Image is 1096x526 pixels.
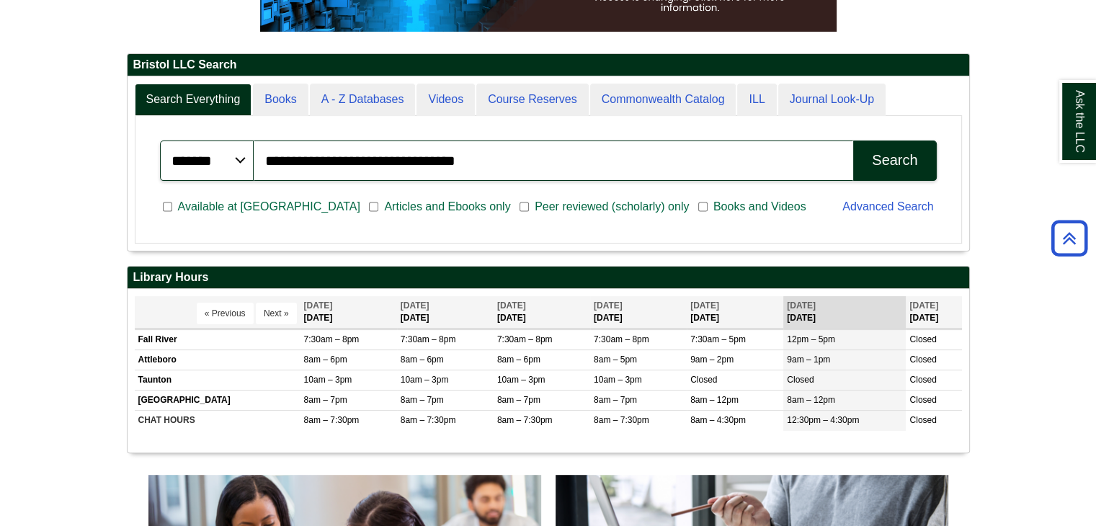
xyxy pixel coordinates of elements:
span: 8am – 6pm [304,355,347,365]
span: Closed [690,375,717,385]
th: [DATE] [494,296,590,329]
a: ILL [737,84,776,116]
span: Closed [909,415,936,425]
span: 7:30am – 8pm [304,334,360,344]
th: [DATE] [590,296,687,329]
span: Closed [909,334,936,344]
h2: Bristol LLC Search [128,54,969,76]
button: Search [853,141,936,181]
a: Advanced Search [842,200,933,213]
button: « Previous [197,303,254,324]
span: 9am – 2pm [690,355,734,365]
a: Books [253,84,308,116]
td: Taunton [135,370,300,391]
td: Attleboro [135,349,300,370]
span: Articles and Ebooks only [378,198,516,215]
span: 8am – 7pm [497,395,540,405]
span: 8am – 7pm [304,395,347,405]
div: Search [872,152,917,169]
span: [DATE] [787,300,816,311]
span: 8am – 7:30pm [594,415,649,425]
span: 7:30am – 8pm [401,334,456,344]
td: Fall River [135,329,300,349]
span: Peer reviewed (scholarly) only [529,198,695,215]
span: [DATE] [594,300,623,311]
span: [DATE] [690,300,719,311]
span: Closed [909,355,936,365]
span: Closed [909,375,936,385]
button: Next » [256,303,297,324]
span: 7:30am – 8pm [594,334,649,344]
span: 9am – 1pm [787,355,830,365]
a: Back to Top [1046,228,1092,248]
input: Articles and Ebooks only [369,200,378,213]
span: 8am – 7:30pm [304,415,360,425]
th: [DATE] [300,296,397,329]
a: Videos [416,84,475,116]
span: 10am – 3pm [401,375,449,385]
span: 8am – 6pm [401,355,444,365]
span: Books and Videos [708,198,812,215]
span: 8am – 7pm [594,395,637,405]
span: [DATE] [497,300,526,311]
span: 8am – 7pm [401,395,444,405]
span: Available at [GEOGRAPHIC_DATA] [172,198,366,215]
th: [DATE] [906,296,961,329]
a: Commonwealth Catalog [590,84,736,116]
span: 8am – 7:30pm [497,415,553,425]
span: Closed [787,375,814,385]
input: Peer reviewed (scholarly) only [520,200,529,213]
span: 8am – 12pm [690,395,739,405]
span: 12:30pm – 4:30pm [787,415,859,425]
span: 8am – 5pm [594,355,637,365]
span: 8am – 12pm [787,395,835,405]
span: 10am – 3pm [594,375,642,385]
td: [GEOGRAPHIC_DATA] [135,391,300,411]
span: 8am – 6pm [497,355,540,365]
h2: Library Hours [128,267,969,289]
span: 10am – 3pm [304,375,352,385]
th: [DATE] [687,296,783,329]
th: [DATE] [397,296,494,329]
span: 7:30am – 5pm [690,334,746,344]
th: [DATE] [783,296,906,329]
td: CHAT HOURS [135,411,300,431]
a: A - Z Databases [310,84,416,116]
input: Available at [GEOGRAPHIC_DATA] [163,200,172,213]
a: Search Everything [135,84,252,116]
span: 12pm – 5pm [787,334,835,344]
input: Books and Videos [698,200,708,213]
span: [DATE] [304,300,333,311]
span: 8am – 7:30pm [401,415,456,425]
span: 7:30am – 8pm [497,334,553,344]
a: Journal Look-Up [778,84,886,116]
span: [DATE] [401,300,429,311]
span: Closed [909,395,936,405]
a: Course Reserves [476,84,589,116]
span: [DATE] [909,300,938,311]
span: 10am – 3pm [497,375,545,385]
span: 8am – 4:30pm [690,415,746,425]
